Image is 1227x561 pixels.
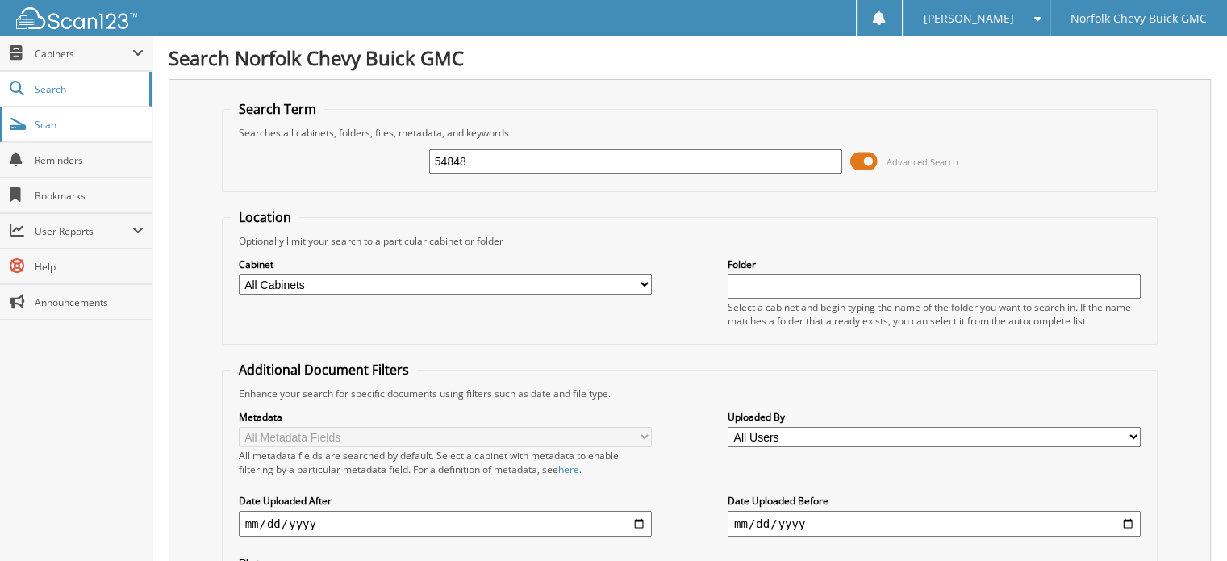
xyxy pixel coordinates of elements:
legend: Search Term [231,100,324,118]
h1: Search Norfolk Chevy Buick GMC [169,44,1211,71]
span: User Reports [35,224,132,238]
label: Folder [728,257,1141,271]
span: Advanced Search [887,156,958,168]
span: Norfolk Chevy Buick GMC [1070,14,1207,23]
legend: Additional Document Filters [231,361,417,379]
span: Bookmarks [35,189,144,203]
span: Cabinets [35,47,132,61]
div: Searches all cabinets, folders, files, metadata, and keywords [231,126,1150,140]
label: Date Uploaded After [239,494,652,508]
input: end [728,511,1141,537]
div: All metadata fields are searched by default. Select a cabinet with metadata to enable filtering b... [239,449,652,476]
label: Cabinet [239,257,652,271]
span: Search [35,82,141,96]
img: scan123-logo-white.svg [16,7,137,29]
div: Optionally limit your search to a particular cabinet or folder [231,234,1150,248]
iframe: Chat Widget [1146,484,1227,561]
div: Enhance your search for specific documents using filters such as date and file type. [231,387,1150,400]
label: Date Uploaded Before [728,494,1141,508]
label: Metadata [239,410,652,424]
label: Uploaded By [728,410,1141,424]
span: Reminders [35,153,144,167]
span: Scan [35,118,144,132]
a: here [558,463,579,476]
span: Announcements [35,295,144,309]
span: [PERSON_NAME] [923,14,1013,23]
input: start [239,511,652,537]
legend: Location [231,208,299,226]
div: Select a cabinet and begin typing the name of the folder you want to search in. If the name match... [728,300,1141,328]
span: Help [35,260,144,274]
